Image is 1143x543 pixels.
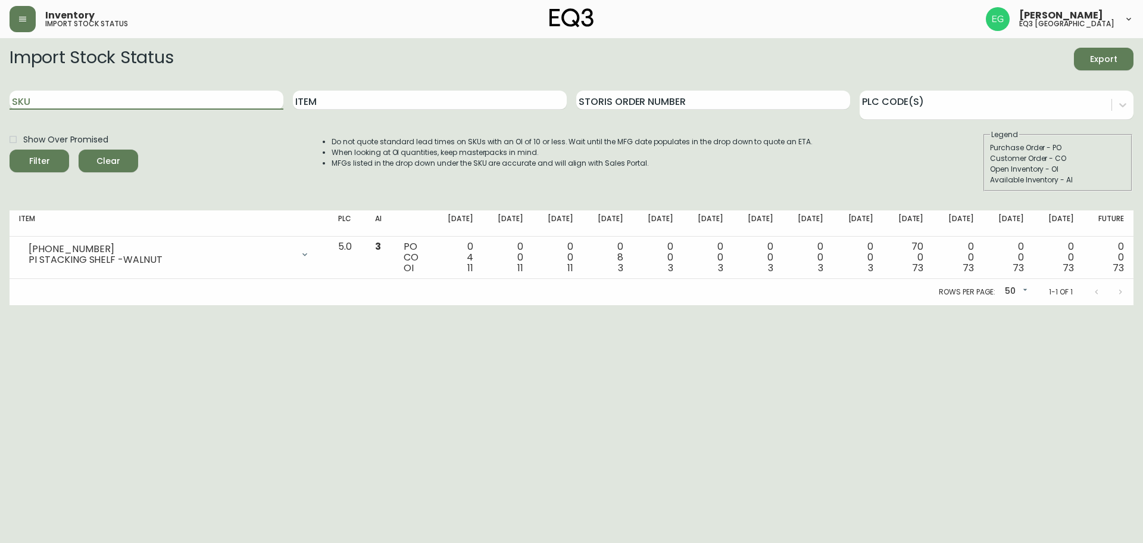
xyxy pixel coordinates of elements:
[332,158,813,169] li: MFGs listed in the drop down under the SKU are accurate and will align with Sales Portal.
[683,210,733,237] th: [DATE]
[733,210,783,237] th: [DATE]
[842,241,873,274] div: 0 0
[992,241,1023,274] div: 0 0
[642,241,673,274] div: 0 0
[833,210,883,237] th: [DATE]
[329,237,366,279] td: 5.0
[88,154,129,169] span: Clear
[942,241,973,274] div: 0 0
[1049,287,1073,297] p: 1-1 of 1
[912,261,923,275] span: 73
[45,20,128,27] h5: import stock status
[404,241,423,274] div: PO CO
[432,210,482,237] th: [DATE]
[1063,261,1074,275] span: 73
[549,8,594,27] img: logo
[990,153,1126,164] div: Customer Order - CO
[442,241,473,274] div: 0 4
[1083,210,1133,237] th: Future
[933,210,983,237] th: [DATE]
[1000,282,1030,302] div: 50
[483,210,533,237] th: [DATE]
[567,261,573,275] span: 11
[768,261,773,275] span: 3
[1083,52,1124,67] span: Export
[517,261,523,275] span: 11
[692,241,723,274] div: 0 0
[668,261,673,275] span: 3
[618,261,623,275] span: 3
[29,255,293,265] div: PI STACKING SHELF -WALNUT
[892,241,923,274] div: 70 0
[718,261,723,275] span: 3
[45,11,95,20] span: Inventory
[329,210,366,237] th: PLC
[1019,11,1103,20] span: [PERSON_NAME]
[633,210,683,237] th: [DATE]
[990,129,1019,140] legend: Legend
[29,244,293,255] div: [PHONE_NUMBER]
[963,261,974,275] span: 73
[19,241,319,268] div: [PHONE_NUMBER]PI STACKING SHELF -WALNUT
[10,150,69,172] button: Filter
[533,210,583,237] th: [DATE]
[492,241,523,274] div: 0 0
[783,210,833,237] th: [DATE]
[10,210,329,237] th: Item
[983,210,1033,237] th: [DATE]
[990,142,1126,153] div: Purchase Order - PO
[986,7,1010,31] img: db11c1629862fe82d63d0774b1b54d2b
[332,147,813,158] li: When looking at OI quantities, keep masterpacks in mind.
[742,241,773,274] div: 0 0
[583,210,633,237] th: [DATE]
[792,241,823,274] div: 0 0
[404,261,414,275] span: OI
[1113,261,1124,275] span: 73
[467,261,473,275] span: 11
[375,240,381,253] span: 3
[1013,261,1024,275] span: 73
[1093,241,1124,274] div: 0 0
[332,136,813,147] li: Do not quote standard lead times on SKUs with an OI of 10 or less. Wait until the MFG date popula...
[366,210,394,237] th: AI
[990,175,1126,185] div: Available Inventory - AI
[592,241,623,274] div: 0 8
[818,261,823,275] span: 3
[939,287,995,297] p: Rows per page:
[868,261,873,275] span: 3
[542,241,573,274] div: 0 0
[23,134,108,146] span: Show Over Promised
[1033,210,1083,237] th: [DATE]
[990,164,1126,175] div: Open Inventory - OI
[1019,20,1114,27] h5: eq3 [GEOGRAPHIC_DATA]
[1074,48,1133,70] button: Export
[883,210,933,237] th: [DATE]
[79,150,138,172] button: Clear
[1043,241,1074,274] div: 0 0
[10,48,173,70] h2: Import Stock Status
